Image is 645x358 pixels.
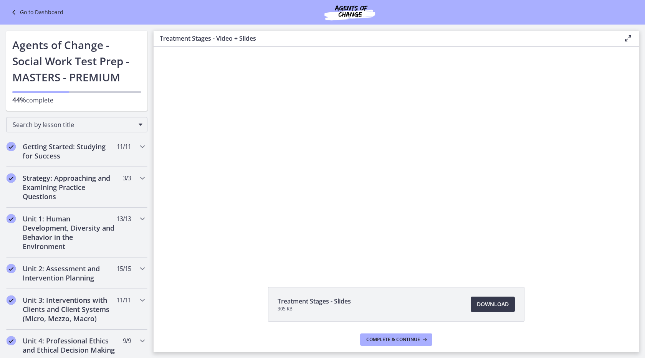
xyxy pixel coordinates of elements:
[23,336,116,355] h2: Unit 4: Professional Ethics and Ethical Decision Making
[23,173,116,201] h2: Strategy: Approaching and Examining Practice Questions
[278,297,351,306] span: Treatment Stages - Slides
[7,336,16,345] i: Completed
[304,3,396,21] img: Agents of Change
[7,142,16,151] i: Completed
[12,95,141,105] p: complete
[117,264,131,273] span: 15 / 15
[7,295,16,305] i: Completed
[23,214,116,251] h2: Unit 1: Human Development, Diversity and Behavior in the Environment
[160,34,611,43] h3: Treatment Stages - Video + Slides
[7,264,16,273] i: Completed
[23,142,116,160] h2: Getting Started: Studying for Success
[360,333,432,346] button: Complete & continue
[23,264,116,282] h2: Unit 2: Assessment and Intervention Planning
[13,120,135,129] span: Search by lesson title
[278,306,351,312] span: 305 KB
[471,297,515,312] a: Download
[12,37,141,85] h1: Agents of Change - Social Work Test Prep - MASTERS - PREMIUM
[117,142,131,151] span: 11 / 11
[7,173,16,183] i: Completed
[9,8,63,17] a: Go to Dashboard
[123,173,131,183] span: 3 / 3
[123,336,131,345] span: 9 / 9
[117,214,131,223] span: 13 / 13
[23,295,116,323] h2: Unit 3: Interventions with Clients and Client Systems (Micro, Mezzo, Macro)
[12,95,26,104] span: 44%
[7,214,16,223] i: Completed
[6,117,147,132] div: Search by lesson title
[477,300,509,309] span: Download
[117,295,131,305] span: 11 / 11
[154,47,639,269] iframe: Video Lesson
[366,337,420,343] span: Complete & continue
